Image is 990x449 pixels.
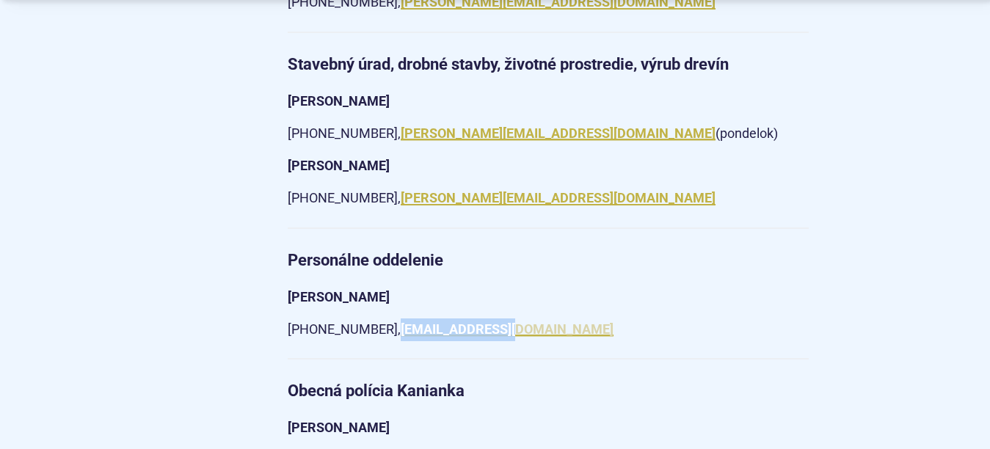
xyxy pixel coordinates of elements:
[401,125,716,141] a: [PERSON_NAME][EMAIL_ADDRESS][DOMAIN_NAME]
[288,289,390,304] strong: [PERSON_NAME]
[288,187,809,210] p: [PHONE_NUMBER],
[288,55,729,73] strong: Stavebný úrad, drobné stavby, životné prostredie, výrub drevín
[288,318,809,341] p: [PHONE_NUMBER],
[288,251,443,269] strong: Personálne oddelenie
[401,190,716,205] a: [PERSON_NAME][EMAIL_ADDRESS][DOMAIN_NAME]
[288,93,390,109] strong: [PERSON_NAME]
[288,158,390,173] strong: [PERSON_NAME]
[401,321,614,337] a: [EMAIL_ADDRESS][DOMAIN_NAME]
[288,420,390,435] strong: [PERSON_NAME]
[288,123,809,145] p: [PHONE_NUMBER], (pondelok)
[288,382,465,400] strong: Obecná polícia Kanianka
